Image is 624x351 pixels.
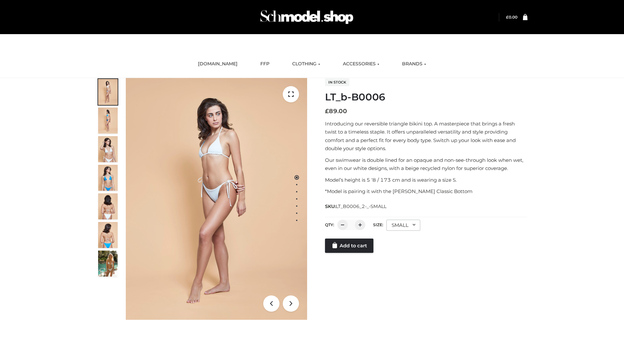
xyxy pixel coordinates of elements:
h1: LT_b-B0006 [325,91,527,103]
img: Schmodel Admin 964 [258,4,356,30]
a: £0.00 [506,15,517,19]
span: LT_B0006_2-_-SMALL [336,203,386,209]
img: ArielClassicBikiniTop_CloudNine_AzureSky_OW114ECO_1-scaled.jpg [98,79,118,105]
bdi: 0.00 [506,15,517,19]
p: *Model is pairing it with the [PERSON_NAME] Classic Bottom [325,187,527,196]
p: Model’s height is 5 ‘8 / 173 cm and is wearing a size S. [325,176,527,184]
a: [DOMAIN_NAME] [193,57,242,71]
a: FFP [255,57,274,71]
span: £ [325,108,329,115]
p: Our swimwear is double lined for an opaque and non-see-through look when wet, even in our white d... [325,156,527,173]
img: ArielClassicBikiniTop_CloudNine_AzureSky_OW114ECO_1 [126,78,307,320]
span: In stock [325,78,349,86]
bdi: 89.00 [325,108,347,115]
img: ArielClassicBikiniTop_CloudNine_AzureSky_OW114ECO_8-scaled.jpg [98,222,118,248]
img: ArielClassicBikiniTop_CloudNine_AzureSky_OW114ECO_3-scaled.jpg [98,136,118,162]
a: CLOTHING [287,57,325,71]
div: SMALL [386,220,420,231]
img: ArielClassicBikiniTop_CloudNine_AzureSky_OW114ECO_2-scaled.jpg [98,108,118,134]
a: ACCESSORIES [338,57,384,71]
img: ArielClassicBikiniTop_CloudNine_AzureSky_OW114ECO_7-scaled.jpg [98,193,118,219]
label: Size: [373,222,383,227]
img: Arieltop_CloudNine_AzureSky2.jpg [98,251,118,277]
span: £ [506,15,509,19]
a: Add to cart [325,239,373,253]
a: BRANDS [397,57,431,71]
span: SKU: [325,202,387,210]
p: Introducing our reversible triangle bikini top. A masterpiece that brings a fresh twist to a time... [325,120,527,153]
label: QTY: [325,222,334,227]
img: ArielClassicBikiniTop_CloudNine_AzureSky_OW114ECO_4-scaled.jpg [98,165,118,191]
